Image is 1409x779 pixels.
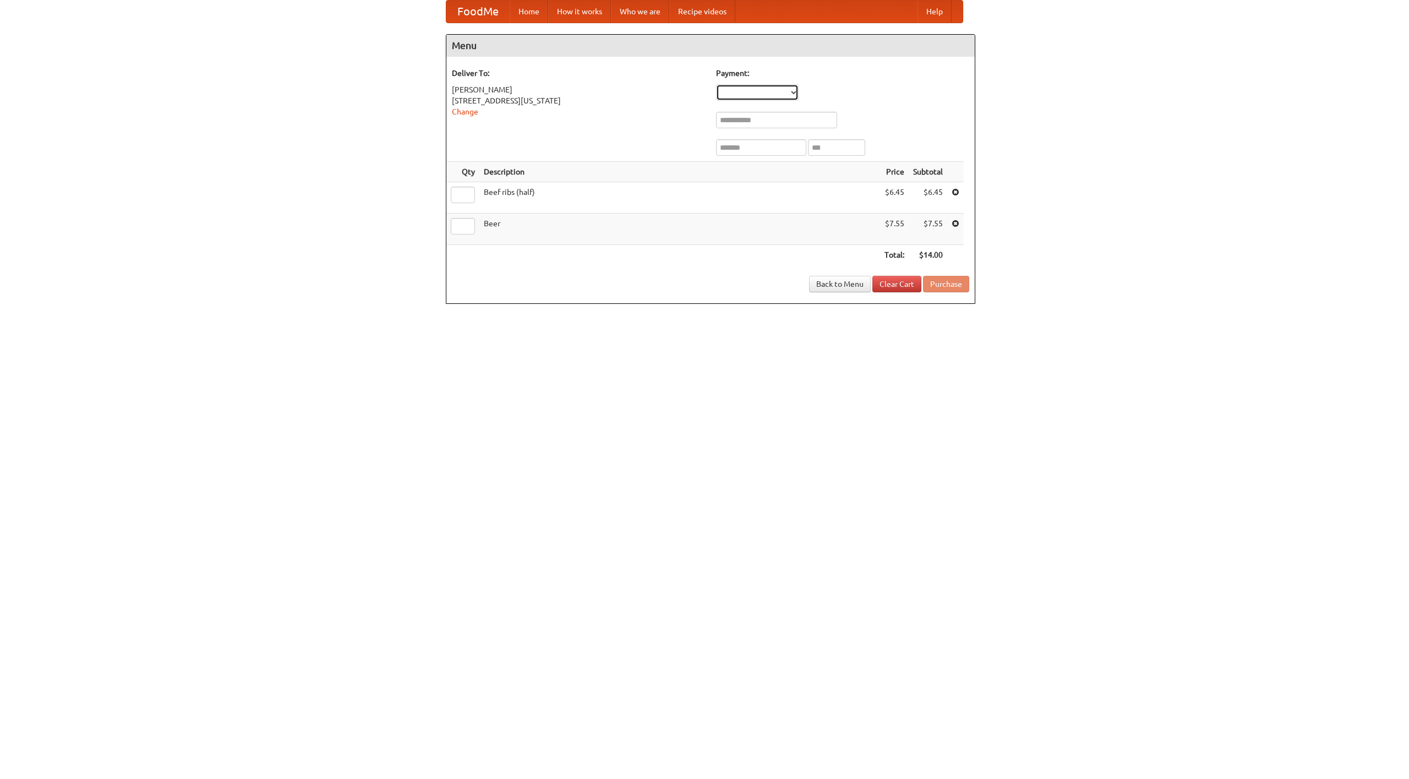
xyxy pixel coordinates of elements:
[923,276,969,292] button: Purchase
[909,245,947,265] th: $14.00
[909,182,947,214] td: $6.45
[611,1,669,23] a: Who we are
[452,68,705,79] h5: Deliver To:
[452,107,478,116] a: Change
[452,84,705,95] div: [PERSON_NAME]
[548,1,611,23] a: How it works
[880,214,909,245] td: $7.55
[809,276,871,292] a: Back to Menu
[909,162,947,182] th: Subtotal
[446,162,479,182] th: Qty
[510,1,548,23] a: Home
[716,68,969,79] h5: Payment:
[446,1,510,23] a: FoodMe
[880,245,909,265] th: Total:
[446,35,975,57] h4: Menu
[452,95,705,106] div: [STREET_ADDRESS][US_STATE]
[479,214,880,245] td: Beer
[880,162,909,182] th: Price
[872,276,921,292] a: Clear Cart
[669,1,735,23] a: Recipe videos
[909,214,947,245] td: $7.55
[479,162,880,182] th: Description
[479,182,880,214] td: Beef ribs (half)
[880,182,909,214] td: $6.45
[918,1,952,23] a: Help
